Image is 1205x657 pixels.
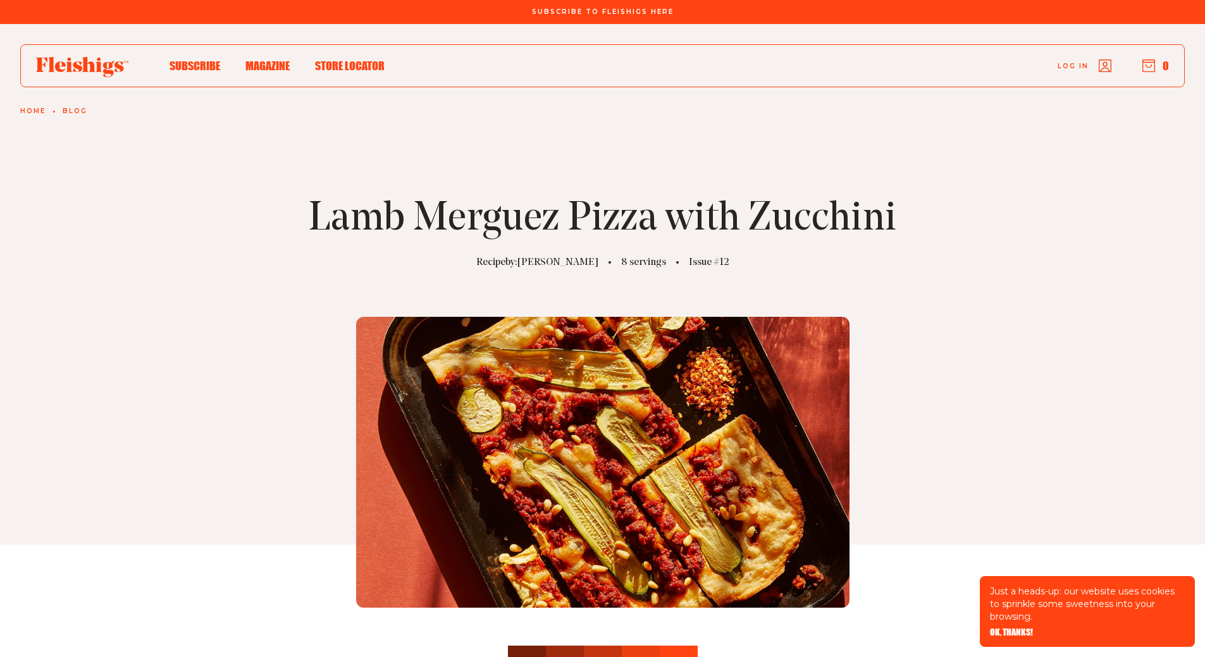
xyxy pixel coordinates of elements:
a: Blog [63,107,87,115]
a: Log in [1058,59,1111,72]
span: Subscribe [170,59,220,73]
span: Magazine [245,59,290,73]
a: Subscribe [170,57,220,74]
h1: Lamb Merguez Pizza with Zucchini [309,199,896,240]
p: 8 servings [621,255,666,270]
a: Store locator [315,57,385,74]
p: Issue #12 [689,255,729,270]
span: Subscribe To Fleishigs Here [532,8,674,16]
p: Just a heads-up: our website uses cookies to sprinkle some sweetness into your browsing. [990,585,1185,623]
span: Log in [1058,61,1089,71]
button: OK, THANKS! [990,628,1033,637]
a: Magazine [245,57,290,74]
a: Subscribe To Fleishigs Here [529,8,676,15]
p: Recipe by: [PERSON_NAME] [476,255,598,270]
a: Home [20,107,46,115]
img: Lamb Merguez Pizza with Zucchini [356,317,850,608]
button: 0 [1142,59,1169,73]
span: Store locator [315,59,385,73]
